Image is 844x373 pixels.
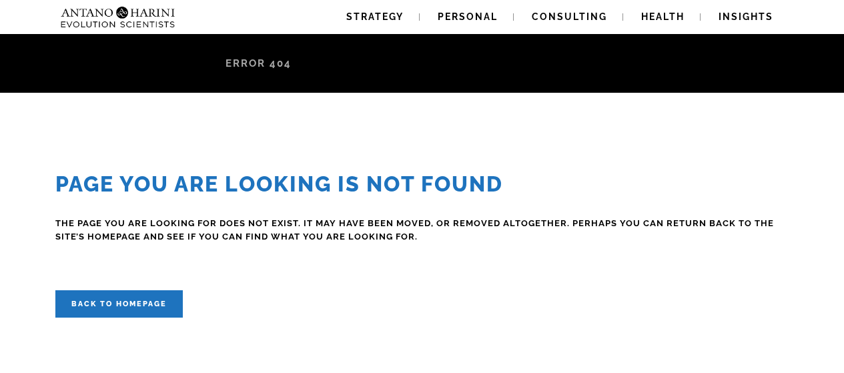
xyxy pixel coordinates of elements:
[641,11,685,22] span: Health
[55,57,218,69] a: Antano & [PERSON_NAME]
[226,57,292,69] span: Error 404
[55,217,789,244] h4: The page you are looking for does not exist. It may have been moved, or removed altogether. Perha...
[719,11,773,22] span: Insights
[438,11,498,22] span: Personal
[218,57,226,69] span: /
[55,290,183,318] a: Back to homepage
[346,11,404,22] span: Strategy
[532,11,607,22] span: Consulting
[55,171,789,197] h2: Page you are looking is Not Found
